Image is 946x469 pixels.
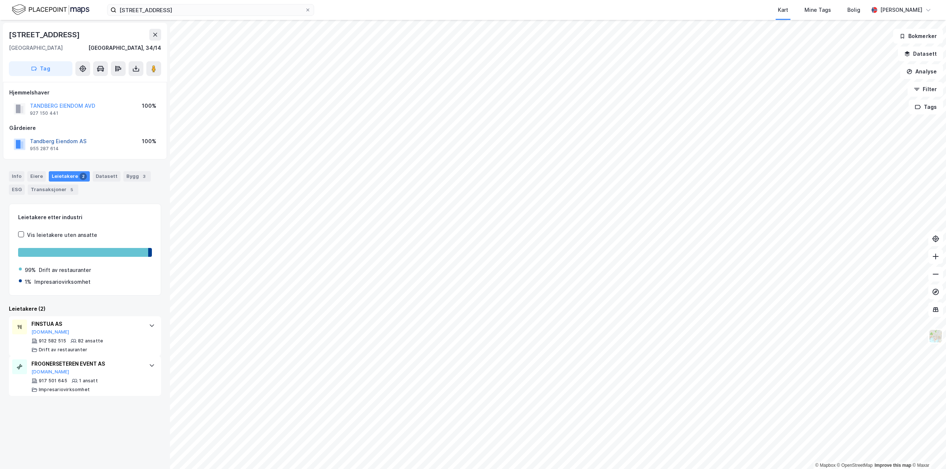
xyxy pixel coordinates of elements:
[142,137,156,146] div: 100%
[30,146,59,152] div: 955 287 614
[909,100,943,114] button: Tags
[78,338,103,344] div: 82 ansatte
[31,359,142,368] div: FROGNERSETEREN EVENT AS
[908,82,943,97] button: Filter
[27,231,97,239] div: Vis leietakere uten ansatte
[31,329,69,335] button: [DOMAIN_NAME]
[900,64,943,79] button: Analyse
[847,6,860,14] div: Bolig
[12,3,89,16] img: logo.f888ab2527a4732fd821a326f86c7f29.svg
[815,463,836,468] a: Mapbox
[25,266,36,275] div: 99%
[116,4,305,15] input: Søk på adresse, matrikkel, gårdeiere, leietakere eller personer
[142,101,156,110] div: 100%
[18,213,152,222] div: Leietakere etter industri
[49,171,90,182] div: Leietakere
[9,185,25,195] div: ESG
[31,320,142,328] div: FINSTUA AS
[909,434,946,469] div: Kontrollprogram for chat
[88,44,161,52] div: [GEOGRAPHIC_DATA], 34/14
[909,434,946,469] iframe: Chat Widget
[79,173,87,180] div: 2
[39,387,90,393] div: Impresariovirksomhet
[31,369,69,375] button: [DOMAIN_NAME]
[123,171,151,182] div: Bygg
[39,347,87,353] div: Drift av restauranter
[9,124,161,132] div: Gårdeiere
[28,185,78,195] div: Transaksjoner
[9,171,24,182] div: Info
[880,6,922,14] div: [PERSON_NAME]
[34,277,91,286] div: Impresariovirksomhet
[778,6,788,14] div: Kart
[93,171,120,182] div: Datasett
[9,29,81,41] div: [STREET_ADDRESS]
[9,304,161,313] div: Leietakere (2)
[898,46,943,61] button: Datasett
[25,277,31,286] div: 1%
[68,186,75,193] div: 5
[875,463,911,468] a: Improve this map
[893,29,943,44] button: Bokmerker
[804,6,831,14] div: Mine Tags
[79,378,98,384] div: 1 ansatt
[39,338,66,344] div: 912 582 515
[9,44,63,52] div: [GEOGRAPHIC_DATA]
[9,88,161,97] div: Hjemmelshaver
[140,173,148,180] div: 3
[9,61,72,76] button: Tag
[39,378,67,384] div: 917 501 645
[27,171,46,182] div: Eiere
[39,266,91,275] div: Drift av restauranter
[30,110,58,116] div: 927 150 441
[837,463,873,468] a: OpenStreetMap
[929,329,943,343] img: Z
